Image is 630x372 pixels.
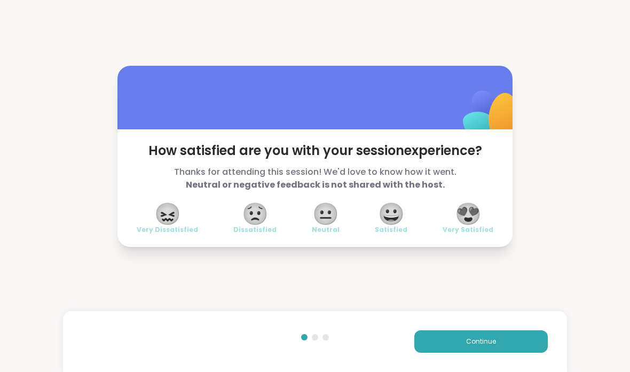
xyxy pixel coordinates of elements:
span: Very Dissatisfied [137,226,198,234]
button: Continue [414,330,548,353]
span: Neutral [312,226,340,234]
span: Continue [466,337,496,346]
b: Neutral or negative feedback is not shared with the host. [186,179,445,191]
span: Dissatisfied [233,226,277,234]
span: 😐 [312,204,339,223]
span: 😖 [154,204,181,223]
span: Thanks for attending this session! We'd love to know how it went. [137,166,493,191]
img: ShareWell Logomark [438,63,544,169]
span: 😟 [242,204,269,223]
span: Very Satisfied [443,226,493,234]
span: 😀 [378,204,405,223]
span: 😍 [455,204,482,223]
span: How satisfied are you with your session experience? [137,142,493,159]
span: Satisfied [375,226,407,234]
